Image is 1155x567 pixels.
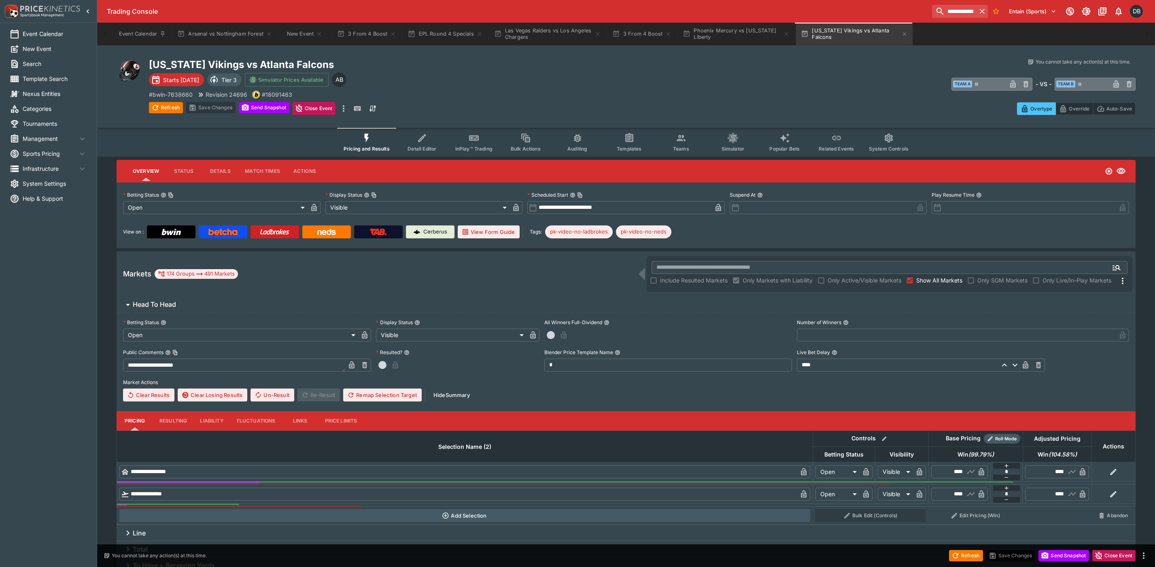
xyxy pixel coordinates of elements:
span: Only SGM Markets [977,276,1028,285]
span: Categories [23,104,87,113]
p: Betting Status [123,319,159,326]
p: Copy To Clipboard [262,90,292,99]
span: Related Events [819,146,854,152]
span: Include Resulted Markets [660,276,728,285]
button: Auto-Save [1093,102,1136,115]
div: Daniel Beswick [1130,5,1143,18]
div: Betting Target: cerberus [545,225,613,238]
button: Close Event [293,102,336,115]
button: Select Tenant [1004,5,1061,18]
button: Abandon [1094,509,1133,522]
button: Simulator Prices Available [245,73,329,87]
button: Clear Results [123,389,174,401]
em: ( 99.79 %) [968,450,994,459]
span: New Event [23,45,87,53]
button: Daniel Beswick [1127,2,1145,20]
h6: - VS - [1036,80,1051,88]
button: Notifications [1111,4,1126,19]
button: Close Event [1092,550,1136,561]
img: PriceKinetics Logo [2,3,19,19]
button: Live Bet Delay [832,350,837,355]
p: Suspend At [730,191,756,198]
label: Market Actions [123,376,1129,389]
label: View on : [123,225,144,238]
img: Bwin [161,229,181,235]
a: Cerberus [406,225,454,238]
p: Overtype [1030,104,1052,113]
button: EPL Round 4 Specials [403,23,487,45]
span: Management [23,134,77,143]
img: american_football.png [117,58,142,84]
button: Overtype [1017,102,1056,115]
p: Override [1069,104,1089,113]
span: Help & Support [23,194,87,203]
p: You cannot take any action(s) at this time. [112,552,207,559]
button: Arsenal vs Nottingham Forest [172,23,277,45]
th: Actions [1091,431,1135,462]
button: Documentation [1095,4,1110,19]
h6: Head To Head [133,300,176,309]
p: Revision 24696 [206,90,247,99]
p: Auto-Save [1106,104,1132,113]
div: Base Pricing [943,433,984,444]
div: Visible [325,201,510,214]
span: Sports Pricing [23,149,77,158]
span: Selection Name (2) [429,442,500,452]
span: Team B [1056,81,1075,87]
span: Pricing and Results [344,146,390,152]
span: Teams [673,146,689,152]
button: Display StatusCopy To Clipboard [364,192,369,198]
div: Visible [376,329,527,342]
button: Send Snapshot [239,102,289,113]
button: Play Resume Time [976,192,982,198]
p: Display Status [325,191,362,198]
button: Un-Result [251,389,294,401]
span: Template Search [23,74,87,83]
div: Visible [878,465,913,478]
button: Las Vegas Raiders vs Los Angeles Chargers [489,23,606,45]
span: Infrastructure [23,164,77,173]
button: Match Times [238,161,287,181]
img: Ladbrokes [260,229,289,235]
em: ( 104.58 %) [1049,450,1077,459]
p: Scheduled Start [527,191,568,198]
div: Open [815,488,860,501]
span: Bulk Actions [511,146,541,152]
span: Search [23,59,87,68]
button: Resulted? [404,350,410,355]
div: Open [815,465,860,478]
img: Betcha [208,229,238,235]
span: Visibility [881,450,923,459]
svg: Open [1105,167,1113,175]
label: Tags: [530,225,542,238]
button: Scheduled StartCopy To Clipboard [570,192,575,198]
button: more [1139,551,1149,561]
p: Display Status [376,319,413,326]
button: Betting StatusCopy To Clipboard [161,192,166,198]
button: more [339,102,348,115]
p: Live Bet Delay [797,349,830,356]
button: View Form Guide [458,225,520,238]
button: Details [202,161,238,181]
div: Open [123,329,358,342]
div: Alex Bothe [332,72,346,87]
p: Number of Winners [797,319,841,326]
span: Detail Editor [408,146,436,152]
h2: Copy To Clipboard [149,58,642,71]
p: Copy To Clipboard [149,90,193,99]
button: 3 From 4 Boost [607,23,676,45]
div: Betting Target: cerberus [616,225,671,238]
span: pk-video-no-neds [616,228,671,236]
button: Resulting [153,411,193,431]
img: Cerberus [414,229,420,235]
button: No Bookmarks [989,5,1002,18]
button: All Winners Full-Dividend [604,320,609,325]
span: System Settings [23,179,87,188]
span: Win(99.79%) [949,450,1003,459]
p: Tier 3 [221,76,237,84]
span: Re-Result [297,389,340,401]
button: Event Calendar [114,23,171,45]
button: HideSummary [429,389,475,401]
span: pk-video-no-ladbrokes [545,228,613,236]
button: Betting Status [161,320,166,325]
